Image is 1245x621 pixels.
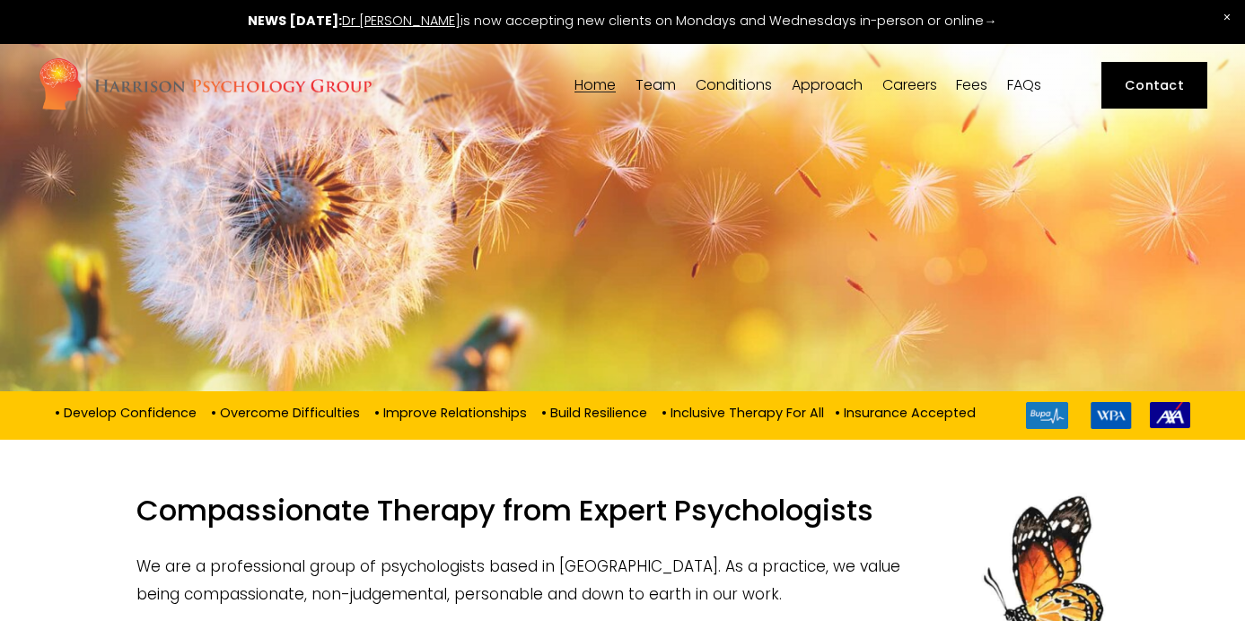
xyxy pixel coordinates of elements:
[696,78,772,92] span: Conditions
[136,493,1108,539] h1: Compassionate Therapy from Expert Psychologists
[956,76,987,93] a: Fees
[342,12,460,30] a: Dr [PERSON_NAME]
[574,76,616,93] a: Home
[636,76,676,93] a: folder dropdown
[792,76,863,93] a: folder dropdown
[882,76,937,93] a: Careers
[636,78,676,92] span: Team
[696,76,772,93] a: folder dropdown
[1101,62,1208,109] a: Contact
[136,553,1108,608] p: We are a professional group of psychologists based in [GEOGRAPHIC_DATA]. As a practice, we value ...
[792,78,863,92] span: Approach
[55,402,976,422] p: • Develop Confidence • Overcome Difficulties • Improve Relationships • Build Resilience • Inclusi...
[1007,76,1041,93] a: FAQs
[38,57,373,115] img: Harrison Psychology Group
